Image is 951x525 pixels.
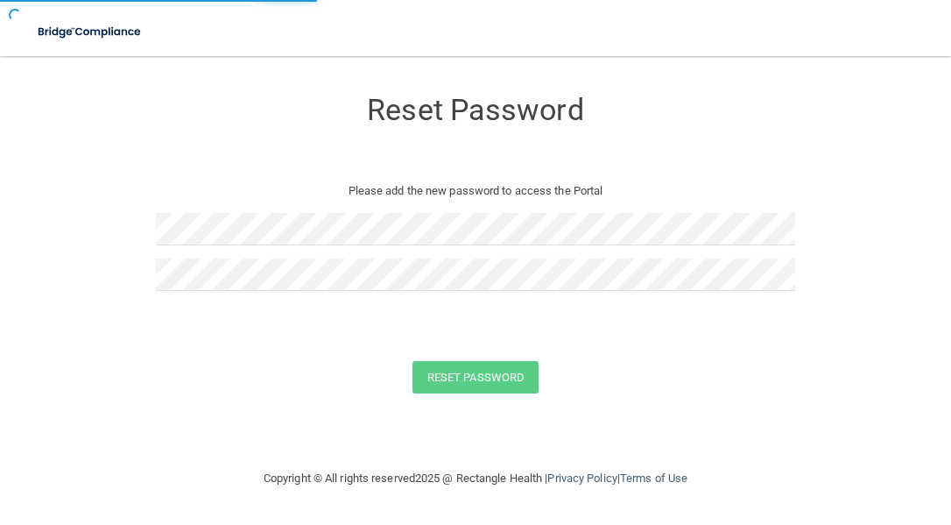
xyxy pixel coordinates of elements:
[156,451,795,507] div: Copyright © All rights reserved 2025 @ Rectangle Health | |
[26,14,154,50] img: bridge_compliance_login_screen.278c3ca4.svg
[620,472,687,485] a: Terms of Use
[412,361,539,394] button: Reset Password
[169,181,782,202] p: Please add the new password to access the Portal
[547,472,616,485] a: Privacy Policy
[156,94,795,126] h3: Reset Password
